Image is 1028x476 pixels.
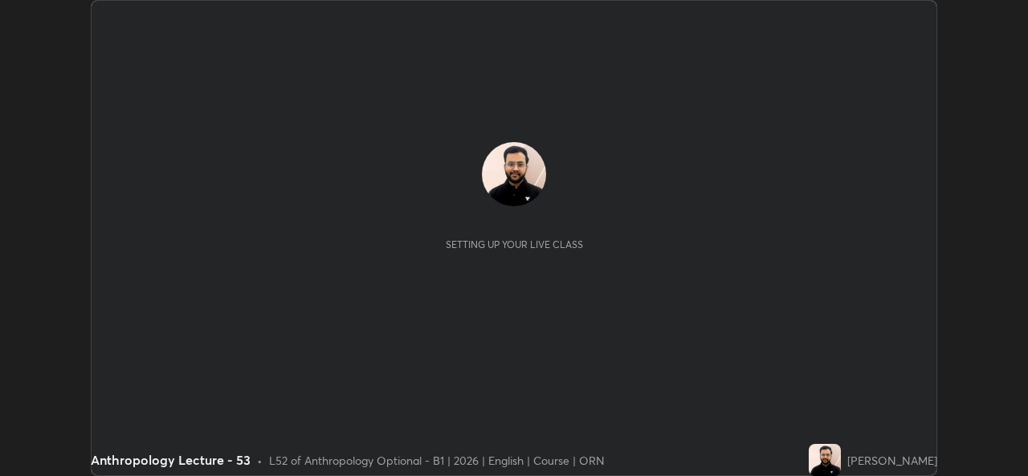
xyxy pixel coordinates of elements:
[847,452,937,469] div: [PERSON_NAME]
[269,452,605,469] div: L52 of Anthropology Optional - B1 | 2026 | English | Course | ORN
[482,142,546,206] img: 167eb5c629314afbaeb4858ad22f4e4a.jpg
[91,450,251,470] div: Anthropology Lecture - 53
[257,452,263,469] div: •
[809,444,841,476] img: 167eb5c629314afbaeb4858ad22f4e4a.jpg
[446,238,583,250] div: Setting up your live class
